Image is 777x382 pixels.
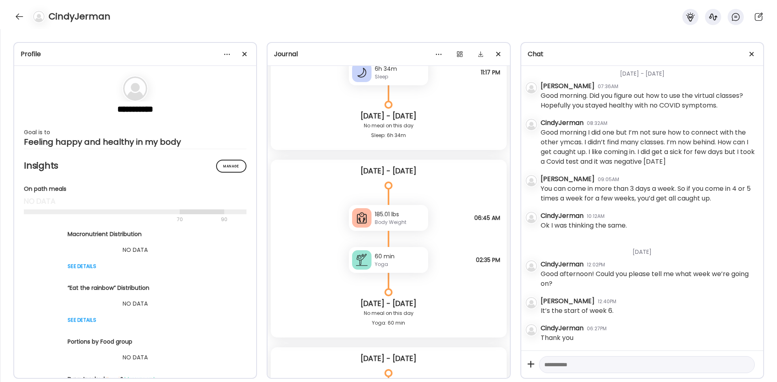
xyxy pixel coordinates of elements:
[476,256,500,264] span: 02:35 PM
[375,252,425,261] div: 60 min
[277,308,500,328] div: No meal on this day Yoga: 60 min
[277,166,500,176] div: [DATE] - [DATE]
[375,210,425,219] div: 185.01 lbs
[481,69,500,76] span: 11:17 PM
[24,137,246,147] div: Feeling happy and healthy in my body
[375,65,425,73] div: 6h 34m
[541,296,594,306] div: [PERSON_NAME]
[541,260,584,269] div: CindyJerman
[474,214,500,222] span: 06:45 AM
[541,118,584,128] div: CindyJerman
[375,261,425,268] div: Yoga
[68,338,203,346] div: Portions by Food group
[68,299,203,308] div: NO DATA
[541,174,594,184] div: [PERSON_NAME]
[375,73,425,80] div: Sleep
[24,127,246,137] div: Goal is to
[541,306,614,316] div: It’s the start of week 6.
[123,76,147,101] img: bg-avatar-default.svg
[21,49,250,59] div: Profile
[541,128,757,167] div: Good morning I did one but I’m not sure how to connect with the other ymcas. I didn’t find many c...
[220,215,228,224] div: 90
[68,245,203,255] div: NO DATA
[587,261,605,268] div: 12:02PM
[24,160,246,172] h2: Insights
[24,196,246,206] div: no data
[541,333,573,343] div: Thank you
[24,215,219,224] div: 70
[541,221,627,230] div: Ok I was thinking the same.
[68,230,203,238] div: Macronutrient Distribution
[375,219,425,226] div: Body Weight
[277,354,500,363] div: [DATE] - [DATE]
[541,91,757,110] div: Good morning. Did you figure out how to use the virtual classes? Hopefully you stayed healthy wit...
[541,184,757,203] div: You can come in more than 3 days a week. So if you come in 4 or 5 times a week for a few weeks, y...
[49,10,110,23] h4: CindyJerman
[274,49,503,59] div: Journal
[541,60,757,81] div: [DATE] - [DATE]
[541,323,584,333] div: CindyJerman
[598,176,619,183] div: 09:05AM
[541,81,594,91] div: [PERSON_NAME]
[68,352,203,362] div: NO DATA
[541,238,757,260] div: [DATE]
[598,83,618,90] div: 07:36AM
[24,185,246,193] div: On path meals
[526,212,537,223] img: bg-avatar-default.svg
[277,111,500,121] div: [DATE] - [DATE]
[526,119,537,130] img: bg-avatar-default.svg
[68,284,203,292] div: “Eat the rainbow” Distribution
[526,82,537,93] img: bg-avatar-default.svg
[528,49,757,59] div: Chat
[541,211,584,221] div: CindyJerman
[526,260,537,272] img: bg-avatar-default.svg
[587,325,607,332] div: 06:27PM
[277,299,500,308] div: [DATE] - [DATE]
[598,298,616,305] div: 12:40PM
[587,120,607,127] div: 08:32AM
[33,11,45,22] img: bg-avatar-default.svg
[526,324,537,336] img: bg-avatar-default.svg
[277,121,500,140] div: No meal on this day Sleep: 6h 34m
[541,269,757,289] div: Good afternoon! Could you please tell me what week we’re going on?
[216,160,246,173] div: Manage
[526,297,537,308] img: bg-avatar-default.svg
[526,175,537,186] img: bg-avatar-default.svg
[587,213,605,220] div: 10:12AM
